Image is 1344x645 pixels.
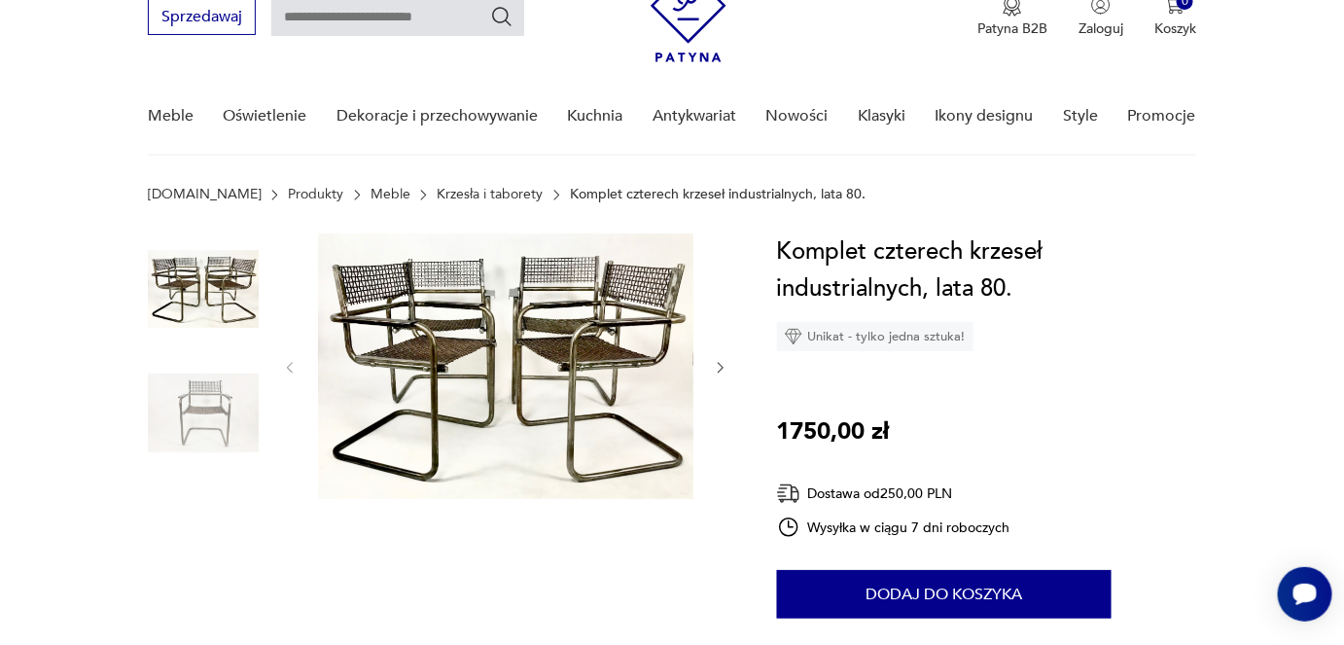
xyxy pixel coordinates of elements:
[438,187,544,202] a: Krzesła i taborety
[977,19,1047,38] p: Patyna B2B
[1278,567,1332,622] iframe: Smartsupp widget button
[148,233,259,344] img: Zdjęcie produktu Komplet czterech krzeseł industrialnych, lata 80.
[224,79,307,154] a: Oświetlenie
[858,79,905,154] a: Klasyki
[289,187,344,202] a: Produkty
[1128,79,1196,154] a: Promocje
[653,79,736,154] a: Antykwariat
[777,570,1112,619] button: Dodaj do koszyka
[777,482,1010,506] div: Dostawa od 250,00 PLN
[148,79,194,154] a: Meble
[336,79,538,154] a: Dekoracje i przechowywanie
[318,233,693,499] img: Zdjęcie produktu Komplet czterech krzeseł industrialnych, lata 80.
[148,358,259,469] img: Zdjęcie produktu Komplet czterech krzeseł industrialnych, lata 80.
[777,413,890,450] p: 1750,00 zł
[1079,19,1123,38] p: Zaloguj
[777,233,1196,307] h1: Komplet czterech krzeseł industrialnych, lata 80.
[148,187,262,202] a: [DOMAIN_NAME]
[785,328,802,345] img: Ikona diamentu
[371,187,410,202] a: Meble
[766,79,829,154] a: Nowości
[570,187,866,202] p: Komplet czterech krzeseł industrialnych, lata 80.
[568,79,623,154] a: Kuchnia
[490,5,513,28] button: Szukaj
[777,516,1010,539] div: Wysyłka w ciągu 7 dni roboczych
[936,79,1034,154] a: Ikony designu
[1154,19,1196,38] p: Koszyk
[777,482,800,506] img: Ikona dostawy
[1063,79,1098,154] a: Style
[777,322,973,351] div: Unikat - tylko jedna sztuka!
[148,12,256,25] a: Sprzedawaj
